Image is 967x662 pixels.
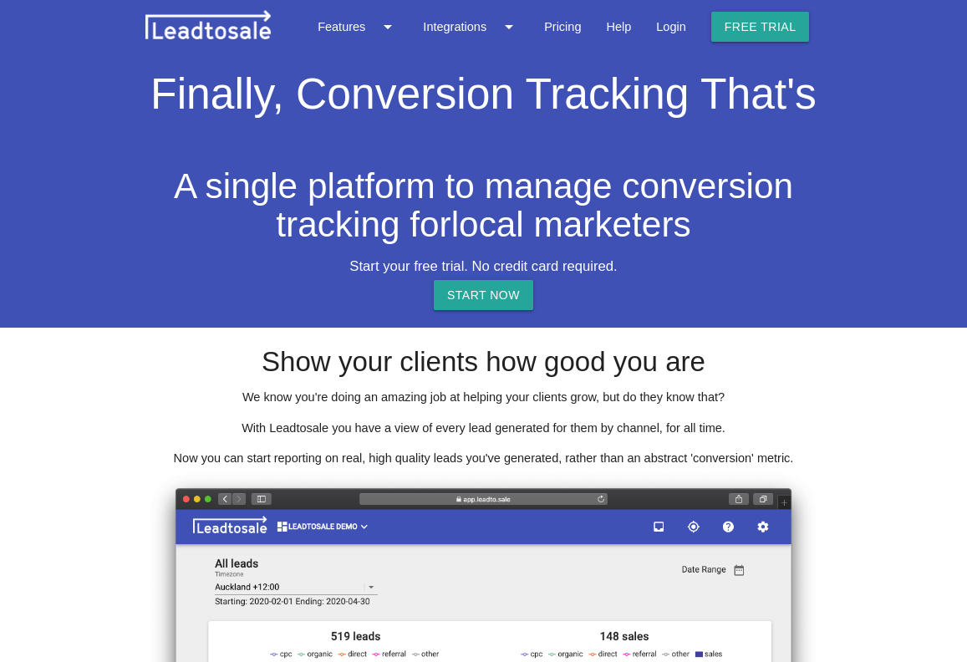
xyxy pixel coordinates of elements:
[711,12,810,42] a: Free trial
[451,205,691,244] span: local marketers
[145,10,271,39] img: leadtosale.png
[145,420,822,438] p: With Leadtosale you have a view of every lead generated for them by channel, for all time.
[145,450,822,468] p: Now you can start reporting on real, high quality leads you've generated, rather than an abstract...
[145,389,822,407] p: We know you're doing an amazing job at helping your clients grow, but do they know that?
[434,280,533,310] a: START NOW
[145,53,822,126] h1: Finally, Conversion Tracking That's
[145,167,822,245] h2: A single platform to manage conversion tracking for
[145,347,822,377] h3: Show your clients how good you are
[145,259,822,274] h5: Start your free trial. No credit card required.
